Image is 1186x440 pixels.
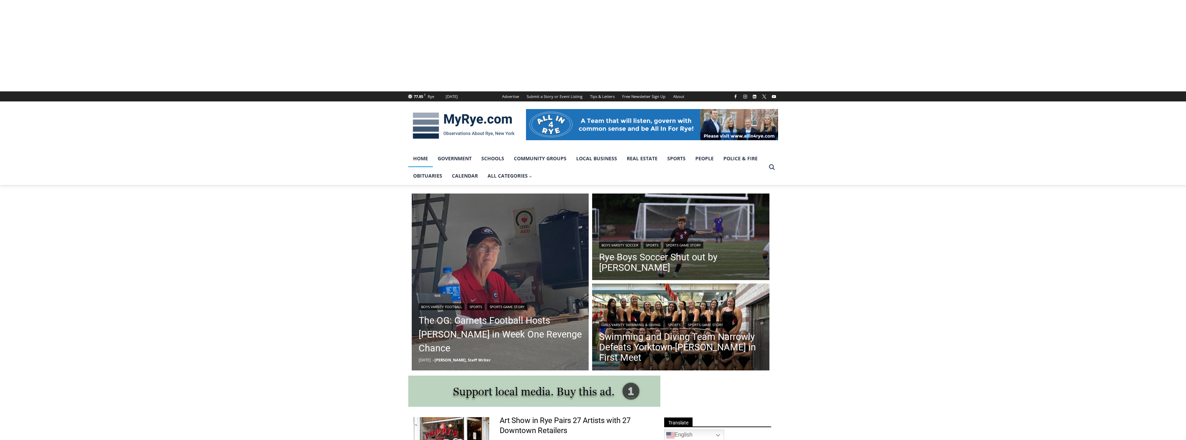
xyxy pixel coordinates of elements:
a: Police & Fire [719,150,763,167]
a: Rye Boys Soccer Shut out by [PERSON_NAME] [599,252,763,273]
a: X [760,92,768,101]
img: (PHOTO: Rye Boys Soccer's Silas Kavanagh in his team's 3-0 loss to Byram Hills on Septmber 10, 20... [592,194,769,282]
a: Tips & Letters [586,91,618,101]
a: Art Show in Rye Pairs 27 Artists with 27 Downtown Retailers [500,416,652,435]
a: Sports Game Story [663,242,703,249]
a: Obituaries [408,167,447,185]
a: Sports [662,150,690,167]
a: Boys Varsity Football [419,303,464,310]
span: 77.85 [414,94,423,99]
img: (PHOTO" Steve “The OG” Feeney in the press box at Rye High School's Nugent Stadium, 2022.) [412,194,589,371]
a: YouTube [770,92,778,101]
a: Home [408,150,433,167]
span: F [424,93,426,97]
img: All in for Rye [526,109,778,140]
img: MyRye.com [408,108,519,144]
div: | | [599,240,763,249]
button: View Search Form [766,161,778,173]
a: Read More The OG: Garnets Football Hosts Somers in Week One Revenge Chance [412,194,589,371]
a: Sports [643,242,661,249]
nav: Secondary Navigation [498,91,688,101]
a: Swimming and Diving Team Narrowly Defeats Yorktown-[PERSON_NAME] in First Meet [599,332,763,363]
a: Sports Game Story [686,321,725,328]
div: | | [599,320,763,328]
time: [DATE] [419,357,431,362]
nav: Primary Navigation [408,150,766,185]
a: About [669,91,688,101]
a: Sports [467,303,484,310]
a: Government [433,150,476,167]
div: | | [419,302,582,310]
a: Community Groups [509,150,571,167]
a: Read More Rye Boys Soccer Shut out by Byram Hills [592,194,769,282]
a: Sports [666,321,683,328]
a: Linkedin [750,92,759,101]
a: Boys Varsity Soccer [599,242,641,249]
img: support local media, buy this ad [408,376,660,407]
a: Free Newsletter Sign Up [618,91,669,101]
a: Read More Swimming and Diving Team Narrowly Defeats Yorktown-Somers in First Meet [592,284,769,372]
img: (PHOTO: The 2024 Rye - Rye Neck - Blind Brook Varsity Swimming Team.) [592,284,769,372]
span: – [433,357,435,362]
a: Real Estate [622,150,662,167]
span: All Categories [488,172,533,180]
a: Instagram [741,92,749,101]
span: Translate [664,417,693,427]
a: Girls Varsity Swimming & Diving [599,321,663,328]
a: Sports Game Story [487,303,527,310]
a: All Categories [483,167,537,185]
div: [DATE] [446,93,458,100]
img: en [666,431,675,439]
a: Facebook [731,92,740,101]
a: Calendar [447,167,483,185]
a: [PERSON_NAME], Staff Writer [435,357,491,362]
a: People [690,150,719,167]
div: Rye [428,93,434,100]
a: Schools [476,150,509,167]
a: Local Business [571,150,622,167]
a: The OG: Garnets Football Hosts [PERSON_NAME] in Week One Revenge Chance [419,314,582,355]
a: Submit a Story or Event Listing [523,91,586,101]
a: Advertise [498,91,523,101]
